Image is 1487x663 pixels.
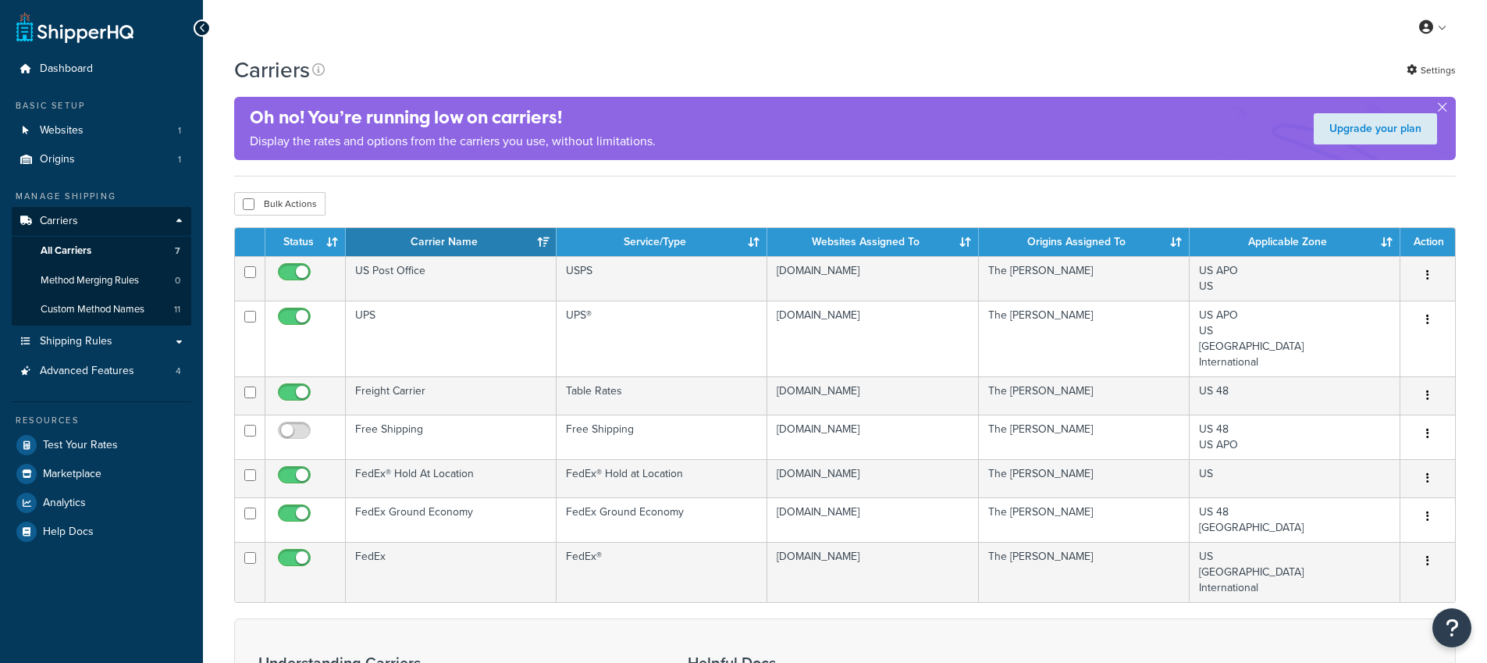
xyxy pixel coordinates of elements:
[557,376,767,415] td: Table Rates
[557,228,767,256] th: Service/Type: activate to sort column ascending
[1190,497,1400,542] td: US 48 [GEOGRAPHIC_DATA]
[979,459,1190,497] td: The [PERSON_NAME]
[12,414,191,427] div: Resources
[346,497,557,542] td: FedEx Ground Economy
[1400,228,1455,256] th: Action
[12,237,191,266] li: All Carriers
[1407,59,1456,81] a: Settings
[12,190,191,203] div: Manage Shipping
[40,62,93,76] span: Dashboard
[12,327,191,356] a: Shipping Rules
[346,542,557,602] td: FedEx
[1432,608,1471,647] button: Open Resource Center
[979,497,1190,542] td: The [PERSON_NAME]
[178,124,181,137] span: 1
[250,105,656,130] h4: Oh no! You’re running low on carriers!
[767,376,978,415] td: [DOMAIN_NAME]
[557,497,767,542] td: FedEx Ground Economy
[12,295,191,324] li: Custom Method Names
[12,295,191,324] a: Custom Method Names 11
[12,116,191,145] a: Websites 1
[346,376,557,415] td: Freight Carrier
[175,274,180,287] span: 0
[346,415,557,459] td: Free Shipping
[16,12,133,43] a: ShipperHQ Home
[41,303,144,316] span: Custom Method Names
[557,415,767,459] td: Free Shipping
[176,365,181,378] span: 4
[40,215,78,228] span: Carriers
[767,301,978,376] td: [DOMAIN_NAME]
[979,376,1190,415] td: The [PERSON_NAME]
[43,439,118,452] span: Test Your Rates
[178,153,181,166] span: 1
[12,237,191,266] a: All Carriers 7
[43,497,86,510] span: Analytics
[12,518,191,546] a: Help Docs
[43,526,94,539] span: Help Docs
[40,124,84,137] span: Websites
[234,192,326,216] button: Bulk Actions
[41,244,91,258] span: All Carriers
[1190,459,1400,497] td: US
[12,207,191,236] a: Carriers
[40,153,75,166] span: Origins
[40,335,112,348] span: Shipping Rules
[12,145,191,174] li: Origins
[12,266,191,295] li: Method Merging Rules
[767,415,978,459] td: [DOMAIN_NAME]
[346,228,557,256] th: Carrier Name: activate to sort column ascending
[979,228,1190,256] th: Origins Assigned To: activate to sort column ascending
[767,459,978,497] td: [DOMAIN_NAME]
[346,256,557,301] td: US Post Office
[767,256,978,301] td: [DOMAIN_NAME]
[12,357,191,386] a: Advanced Features 4
[12,431,191,459] a: Test Your Rates
[557,459,767,497] td: FedEx® Hold at Location
[1190,228,1400,256] th: Applicable Zone: activate to sort column ascending
[979,256,1190,301] td: The [PERSON_NAME]
[979,415,1190,459] td: The [PERSON_NAME]
[12,145,191,174] a: Origins 1
[174,303,180,316] span: 11
[557,301,767,376] td: UPS®
[346,301,557,376] td: UPS
[1314,113,1437,144] a: Upgrade your plan
[40,365,134,378] span: Advanced Features
[12,489,191,517] a: Analytics
[12,266,191,295] a: Method Merging Rules 0
[234,55,310,85] h1: Carriers
[12,99,191,112] div: Basic Setup
[250,130,656,152] p: Display the rates and options from the carriers you use, without limitations.
[12,460,191,488] a: Marketplace
[12,55,191,84] a: Dashboard
[12,116,191,145] li: Websites
[1190,301,1400,376] td: US APO US [GEOGRAPHIC_DATA] International
[43,468,101,481] span: Marketplace
[1190,542,1400,602] td: US [GEOGRAPHIC_DATA] International
[1190,415,1400,459] td: US 48 US APO
[1190,256,1400,301] td: US APO US
[175,244,180,258] span: 7
[767,542,978,602] td: [DOMAIN_NAME]
[557,542,767,602] td: FedEx®
[1190,376,1400,415] td: US 48
[767,497,978,542] td: [DOMAIN_NAME]
[41,274,139,287] span: Method Merging Rules
[265,228,346,256] th: Status: activate to sort column ascending
[12,357,191,386] li: Advanced Features
[979,301,1190,376] td: The [PERSON_NAME]
[979,542,1190,602] td: The [PERSON_NAME]
[557,256,767,301] td: USPS
[12,207,191,326] li: Carriers
[767,228,978,256] th: Websites Assigned To: activate to sort column ascending
[346,459,557,497] td: FedEx® Hold At Location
